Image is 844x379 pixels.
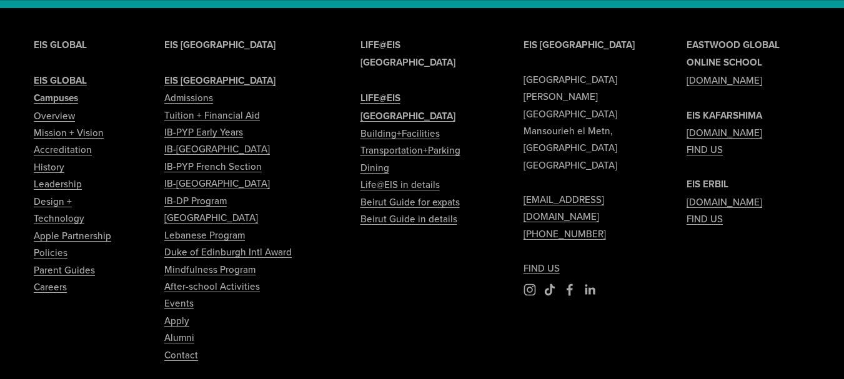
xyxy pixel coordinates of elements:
[687,72,762,89] a: [DOMAIN_NAME]
[687,38,780,69] strong: EASTWOOD GLOBAL ONLINE SCHOOL
[164,175,270,192] a: IB-[GEOGRAPHIC_DATA]
[34,72,87,89] a: EIS GLOBAL
[687,177,728,191] strong: EIS ERBIL
[34,141,92,158] a: Accreditation
[34,124,104,141] a: Mission + Vision
[164,347,198,363] a: Contact
[164,312,189,329] a: Apply
[583,283,596,296] a: LinkedIn
[164,124,243,140] a: IB-PYP Early Years
[687,141,723,158] a: FIND US
[563,283,576,296] a: Facebook
[164,38,276,52] strong: EIS [GEOGRAPHIC_DATA]
[164,107,260,124] a: Tuition + Financial Aid
[524,191,647,225] a: [EMAIL_ADDRESS][DOMAIN_NAME]
[34,193,125,227] a: Design + Technology
[164,227,245,244] a: Lebanese Program
[164,72,276,89] a: EIS [GEOGRAPHIC_DATA]
[524,38,635,52] strong: EIS [GEOGRAPHIC_DATA]
[164,329,194,346] a: Alumni
[34,159,64,175] a: History
[34,262,95,278] a: Parent Guides
[34,227,111,244] a: Apple Partnership
[524,283,536,296] a: Instagram
[524,225,606,242] a: [PHONE_NUMBER]
[524,36,647,277] p: [GEOGRAPHIC_DATA] [PERSON_NAME][GEOGRAPHIC_DATA] Mansourieh el Metn, [GEOGRAPHIC_DATA] [GEOGRAPHI...
[34,278,67,295] a: Careers
[164,89,213,106] a: Admissions
[34,175,82,192] a: Leadership
[360,159,389,176] a: Dining
[34,38,87,52] strong: EIS GLOBAL
[164,209,258,226] a: [GEOGRAPHIC_DATA]
[360,176,440,193] a: Life@EIS in details
[687,124,762,141] a: [DOMAIN_NAME]
[360,89,484,125] a: LIFE@EIS [GEOGRAPHIC_DATA]
[164,192,227,209] a: IB-DP Program
[360,194,460,210] a: Beirut Guide for expats
[164,158,262,175] a: IB-PYP French Section
[34,74,87,87] strong: EIS GLOBAL
[164,140,270,157] a: IB-[GEOGRAPHIC_DATA]
[360,142,460,159] a: Transportation+Parking
[360,210,457,227] a: Beirut Guide in details
[34,107,75,124] a: Overview
[687,109,762,122] strong: EIS KAFARSHIMA
[164,74,276,87] strong: EIS [GEOGRAPHIC_DATA]
[164,278,260,295] a: After-school Activities
[34,244,67,261] a: Policies
[544,283,556,296] a: TikTok
[687,210,723,227] a: FIND US
[687,194,762,210] a: [DOMAIN_NAME]
[34,89,78,107] a: Campuses
[360,91,455,122] strong: LIFE@EIS [GEOGRAPHIC_DATA]
[34,91,78,105] strong: Campuses
[360,125,440,142] a: Building+Facilities
[164,261,256,278] a: Mindfulness Program
[164,244,292,260] a: Duke of Edinburgh Intl Award
[360,38,455,69] strong: LIFE@EIS [GEOGRAPHIC_DATA]
[524,260,560,277] a: FIND US
[164,295,194,312] a: Events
